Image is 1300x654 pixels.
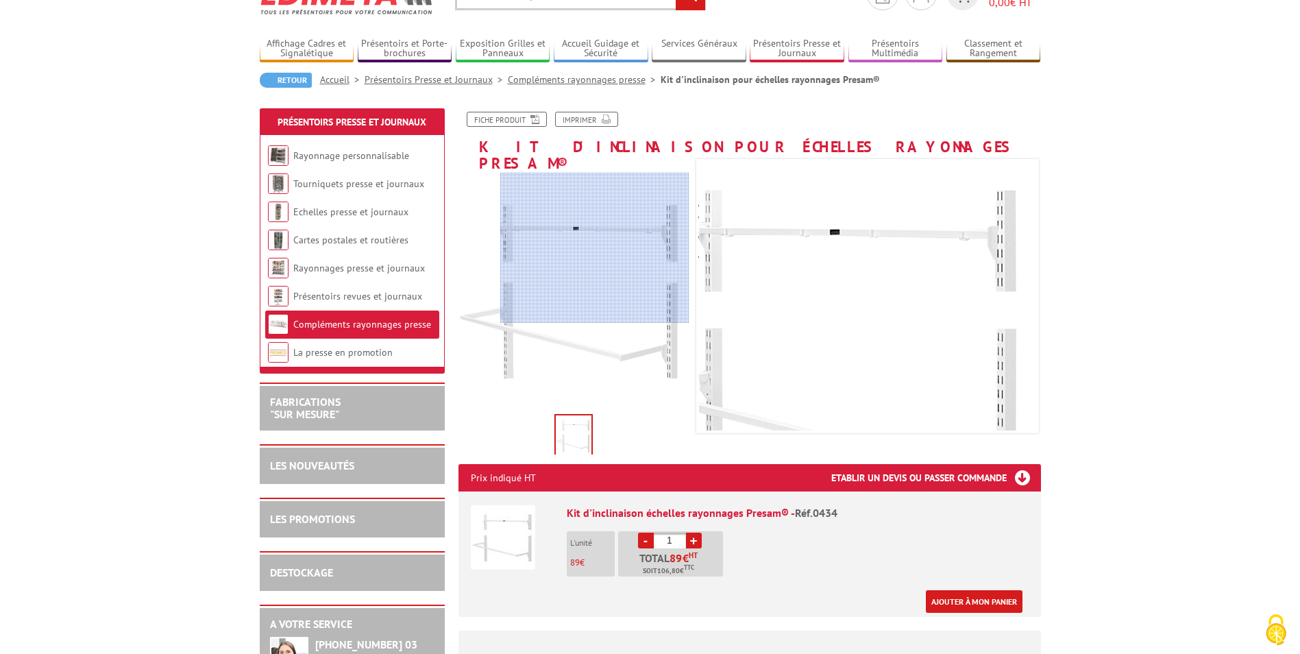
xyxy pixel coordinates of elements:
[270,618,434,631] h2: A votre service
[661,73,880,86] li: Kit d'inclinaison pour échelles rayonnages Presam®
[848,38,943,60] a: Présentoirs Multimédia
[689,550,698,560] sup: HT
[555,112,618,127] a: Imprimer
[270,512,355,526] a: LES PROMOTIONS
[926,590,1022,613] a: Ajouter à mon panier
[643,566,694,577] span: Soit €
[358,38,452,60] a: Présentoirs et Porte-brochures
[268,230,289,250] img: Cartes postales et routières
[268,314,289,335] img: Compléments rayonnages presse
[270,566,333,579] a: DESTOCKAGE
[554,38,648,60] a: Accueil Guidage et Sécurité
[365,73,508,86] a: Présentoirs Presse et Journaux
[315,638,417,651] strong: [PHONE_NUMBER] 03
[657,566,680,577] span: 106,80
[570,557,580,568] span: 89
[556,415,591,458] img: complements_rayonnages_0434.jpg
[456,38,550,60] a: Exposition Grilles et Panneaux
[683,553,689,564] span: €
[471,505,535,570] img: Kit d'inclinaison échelles rayonnages Presam®
[293,178,424,190] a: Tourniquets presse et journaux
[293,318,431,330] a: Compléments rayonnages presse
[293,234,408,246] a: Cartes postales et routières
[686,533,702,548] a: +
[293,290,422,302] a: Présentoirs revues et journaux
[293,262,425,274] a: Rayonnages presse et journaux
[268,258,289,278] img: Rayonnages presse et journaux
[567,505,1029,521] div: Kit d'inclinaison échelles rayonnages Presam® -
[652,38,746,60] a: Services Généraux
[268,286,289,306] img: Présentoirs revues et journaux
[831,464,1041,492] h3: Etablir un devis ou passer commande
[684,564,694,571] sup: TTC
[622,553,723,577] p: Total
[570,558,615,568] p: €
[320,73,365,86] a: Accueil
[1259,613,1293,647] img: Cookies (fenêtre modale)
[270,459,354,472] a: LES NOUVEAUTÉS
[448,112,1051,171] h1: Kit d'inclinaison pour échelles rayonnages Presam®
[268,145,289,166] img: Rayonnage personnalisable
[293,149,409,162] a: Rayonnage personnalisable
[795,506,837,520] span: Réf.0434
[467,112,547,127] a: Fiche produit
[638,533,654,548] a: -
[471,464,536,492] p: Prix indiqué HT
[670,553,683,564] span: 89
[260,38,354,60] a: Affichage Cadres et Signalétique
[1252,607,1300,654] button: Cookies (fenêtre modale)
[946,38,1041,60] a: Classement et Rangement
[293,206,408,218] a: Echelles presse et journaux
[270,395,341,421] a: FABRICATIONS"Sur Mesure"
[268,173,289,194] img: Tourniquets presse et journaux
[260,73,312,88] a: Retour
[293,346,393,359] a: La presse en promotion
[268,202,289,222] img: Echelles presse et journaux
[278,116,426,128] a: Présentoirs Presse et Journaux
[268,342,289,363] img: La presse en promotion
[570,538,615,548] p: L'unité
[750,38,844,60] a: Présentoirs Presse et Journaux
[508,73,661,86] a: Compléments rayonnages presse
[625,143,1036,554] img: complements_rayonnages_0434.jpg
